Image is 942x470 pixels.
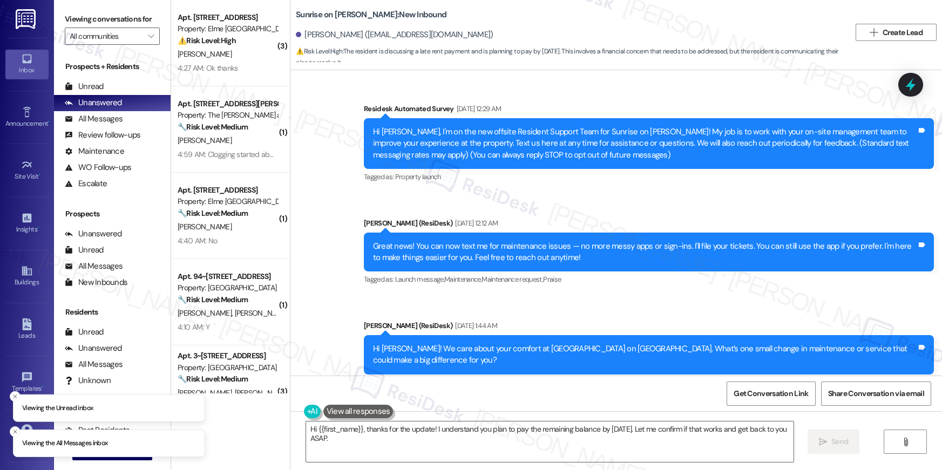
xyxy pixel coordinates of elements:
[178,185,277,196] div: Apt. [STREET_ADDRESS]
[178,236,217,246] div: 4:40 AM: No
[178,350,277,362] div: Apt. 3~[STREET_ADDRESS]
[5,50,49,79] a: Inbox
[65,343,122,354] div: Unanswered
[831,436,848,447] span: Send
[883,27,923,38] span: Create Lead
[828,388,924,399] span: Share Conversation via email
[296,47,342,56] strong: ⚠️ Risk Level: High
[178,49,232,59] span: [PERSON_NAME]
[296,29,493,40] div: [PERSON_NAME] ([EMAIL_ADDRESS][DOMAIN_NAME])
[364,320,934,335] div: [PERSON_NAME] (ResiDesk)
[65,359,123,370] div: All Messages
[296,46,850,69] span: : The resident is discussing a late rent payment and is planning to pay by [DATE]. This involves ...
[819,438,827,446] i: 
[808,430,860,454] button: Send
[373,241,917,264] div: Great news! You can now text me for maintenance issues — no more messy apps or sign-ins. I'll fil...
[22,439,108,448] p: Viewing the All Messages inbox
[235,388,289,398] span: [PERSON_NAME]
[65,162,131,173] div: WO Follow-ups
[178,196,277,207] div: Property: Elme [GEOGRAPHIC_DATA]
[306,421,794,462] textarea: Hi {{first_name}}, thanks for the update! I understand you plan to pay the remaining balance by [...
[48,118,50,126] span: •
[65,326,104,338] div: Unread
[395,172,440,181] span: Property launch
[5,368,49,397] a: Templates •
[54,208,171,220] div: Prospects
[70,28,143,45] input: All communities
[178,208,248,218] strong: 🔧 Risk Level: Medium
[39,171,40,179] span: •
[373,343,917,366] div: Hi [PERSON_NAME]! We care about your comfort at [GEOGRAPHIC_DATA] on [GEOGRAPHIC_DATA]. What’s on...
[65,375,111,386] div: Unknown
[5,262,49,291] a: Buildings
[65,178,107,189] div: Escalate
[16,9,38,29] img: ResiDesk Logo
[178,222,232,231] span: [PERSON_NAME]
[452,217,498,229] div: [DATE] 12:12 AM
[364,271,934,287] div: Tagged as:
[5,156,49,185] a: Site Visit •
[5,315,49,344] a: Leads
[452,320,497,331] div: [DATE] 1:44 AM
[42,383,43,391] span: •
[178,362,277,373] div: Property: [GEOGRAPHIC_DATA]
[902,438,910,446] i: 
[178,308,235,318] span: [PERSON_NAME]
[454,103,502,114] div: [DATE] 12:29 AM
[856,24,937,41] button: Create Lead
[296,9,446,21] b: Sunrise on [PERSON_NAME]: New Inbound
[10,426,21,437] button: Close toast
[37,224,39,231] span: •
[54,61,171,72] div: Prospects + Residents
[178,12,277,23] div: Apt. [STREET_ADDRESS]
[178,98,277,110] div: Apt. [STREET_ADDRESS][PERSON_NAME]
[178,388,235,398] span: [PERSON_NAME]
[65,130,140,141] div: Review follow-ups
[178,23,277,35] div: Property: Elme [GEOGRAPHIC_DATA]
[727,382,815,406] button: Get Conversation Link
[65,261,123,272] div: All Messages
[65,228,122,240] div: Unanswered
[65,277,127,288] div: New Inbounds
[178,135,232,145] span: [PERSON_NAME]
[65,81,104,92] div: Unread
[373,126,917,161] div: Hi [PERSON_NAME], I'm on the new offsite Resident Support Team for Sunrise on [PERSON_NAME]! My j...
[178,271,277,282] div: Apt. 94~[STREET_ADDRESS]
[178,322,209,332] div: 4:10 AM: Y
[734,388,808,399] span: Get Conversation Link
[65,97,122,108] div: Unanswered
[364,103,934,118] div: Residesk Automated Survey
[178,149,581,159] div: 4:59 AM: Clogging started about a month ago, I tried drano about 4 times, not satisfactory help. ...
[178,282,277,294] div: Property: [GEOGRAPHIC_DATA]
[65,244,104,256] div: Unread
[482,275,543,284] span: Maintenance request ,
[54,306,171,318] div: Residents
[22,403,93,413] p: Viewing the Unread inbox
[65,113,123,125] div: All Messages
[10,391,21,401] button: Close toast
[364,217,934,233] div: [PERSON_NAME] (ResiDesk)
[178,295,248,304] strong: 🔧 Risk Level: Medium
[364,169,934,185] div: Tagged as:
[870,28,878,37] i: 
[364,374,934,390] div: Tagged as:
[65,146,124,157] div: Maintenance
[235,308,344,318] span: [PERSON_NAME] [PERSON_NAME]
[65,11,160,28] label: Viewing conversations for
[178,110,277,121] div: Property: The [PERSON_NAME] at [GEOGRAPHIC_DATA]
[178,36,236,45] strong: ⚠️ Risk Level: High
[821,382,931,406] button: Share Conversation via email
[178,63,238,73] div: 4:27 AM: Ok thanks
[444,275,482,284] span: Maintenance ,
[5,209,49,238] a: Insights •
[178,122,248,132] strong: 🔧 Risk Level: Medium
[178,374,248,384] strong: 🔧 Risk Level: Medium
[5,421,49,450] a: Account
[543,275,561,284] span: Praise
[395,275,444,284] span: Launch message ,
[148,32,154,40] i: 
